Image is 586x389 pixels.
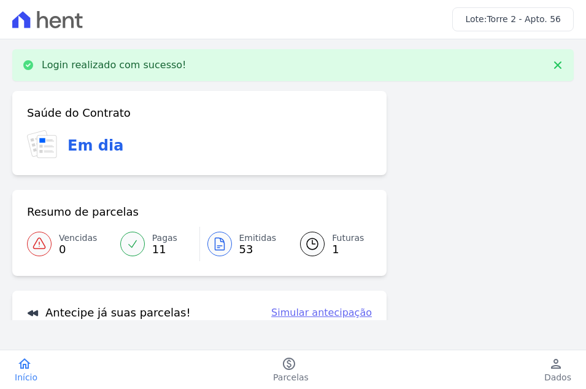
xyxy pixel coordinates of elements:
a: Futuras 1 [285,227,372,261]
span: 1 [332,245,364,254]
a: Emitidas 53 [200,227,286,261]
span: Início [15,371,37,383]
p: Login realizado com sucesso! [42,59,187,71]
span: Dados [544,371,571,383]
span: 0 [59,245,97,254]
i: paid [282,356,296,371]
h3: Saúde do Contrato [27,106,131,120]
span: Vencidas [59,232,97,245]
a: Vencidas 0 [27,227,113,261]
h3: Antecipe já suas parcelas! [27,305,191,320]
h3: Lote: [465,13,561,26]
i: home [17,356,32,371]
i: person [549,356,563,371]
h3: Em dia [67,135,123,157]
a: Simular antecipação [271,305,372,320]
span: 53 [239,245,277,254]
span: Futuras [332,232,364,245]
span: Emitidas [239,232,277,245]
a: personDados [530,356,586,383]
span: Torre 2 - Apto. 56 [487,14,561,24]
a: Pagas 11 [113,227,199,261]
span: Parcelas [273,371,309,383]
span: Pagas [152,232,177,245]
span: 11 [152,245,177,254]
h3: Resumo de parcelas [27,205,139,219]
a: paidParcelas [258,356,323,383]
